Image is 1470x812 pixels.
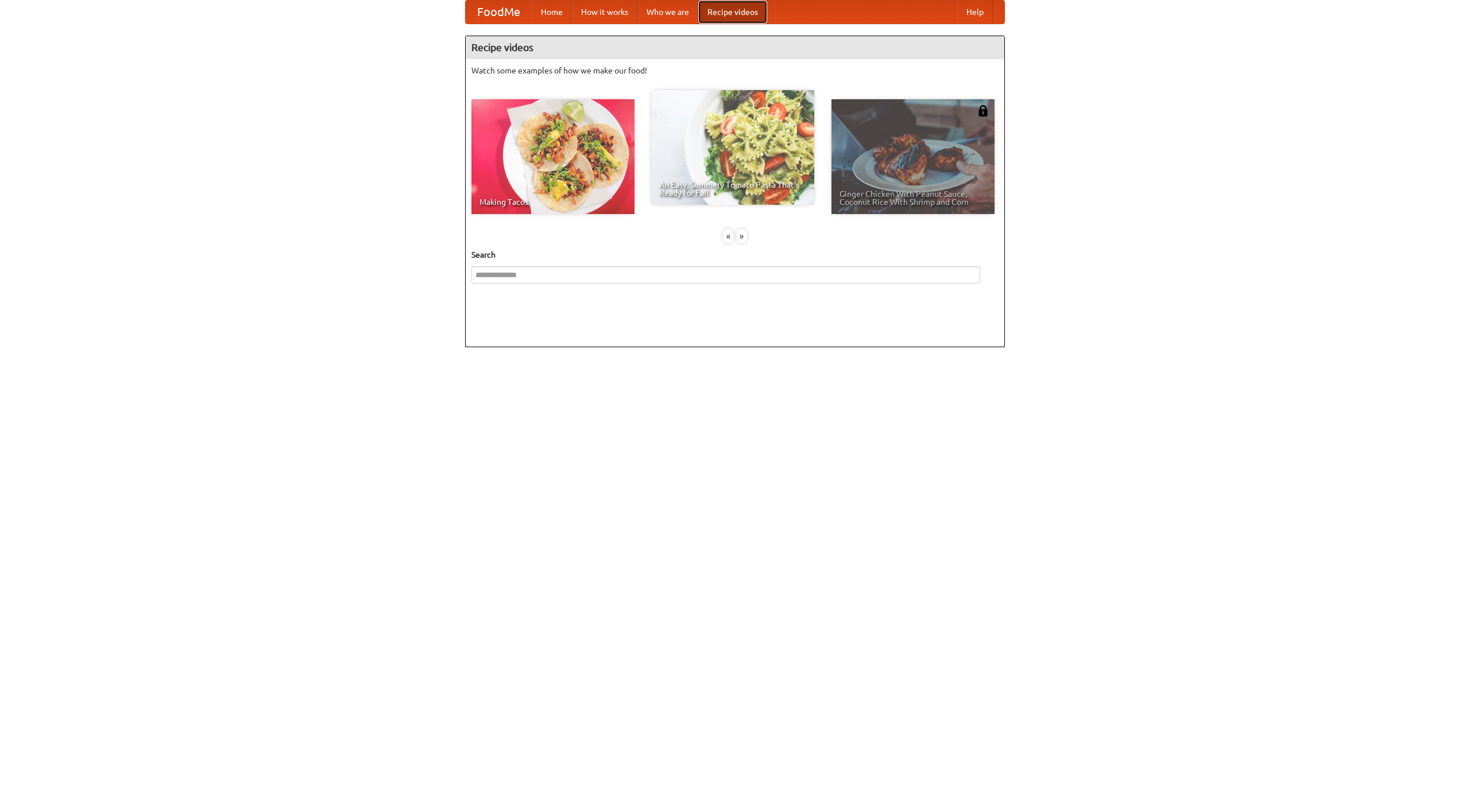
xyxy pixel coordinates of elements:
h5: Search [471,249,999,261]
div: » [737,229,747,243]
span: An Easy, Summery Tomato Pasta That's Ready for Fall [659,181,806,197]
a: FoodMe [466,1,532,24]
a: Who we are [637,1,698,24]
p: Watch some examples of how we make our food! [471,65,999,76]
a: How it works [572,1,637,24]
a: An Easy, Summery Tomato Pasta That's Ready for Fall [651,90,814,205]
span: Making Tacos [479,198,626,206]
img: 483408.png [977,105,989,116]
a: Home [532,1,572,24]
a: Making Tacos [471,99,635,214]
h4: Recipe videos [466,36,1004,59]
a: Help [957,1,993,24]
a: Recipe videos [698,1,767,24]
div: « [723,229,733,243]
